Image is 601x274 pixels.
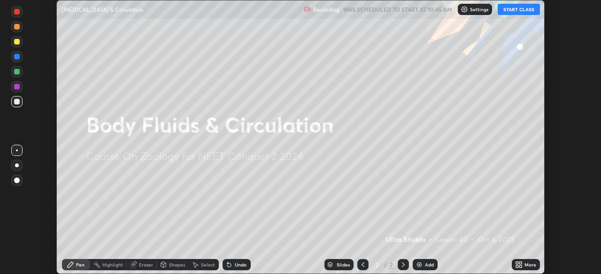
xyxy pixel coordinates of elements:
div: Add [425,262,434,267]
h5: WAS SCHEDULED TO START AT 10:45 AM [343,5,452,14]
button: START CLASS [498,4,540,15]
img: recording.375f2c34.svg [304,6,311,13]
div: Undo [235,262,247,267]
div: 2 [388,260,394,269]
img: class-settings-icons [461,6,468,13]
img: add-slide-button [416,261,423,268]
div: / [384,262,386,267]
div: 2 [372,262,382,267]
div: Select [201,262,215,267]
div: Slides [337,262,350,267]
p: Settings [470,7,488,12]
div: Highlight [102,262,123,267]
p: Recording [313,6,339,13]
div: More [524,262,536,267]
div: Pen [76,262,85,267]
div: Eraser [139,262,153,267]
div: Shapes [169,262,185,267]
p: [MEDICAL_DATA] & Circulation [62,6,143,13]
